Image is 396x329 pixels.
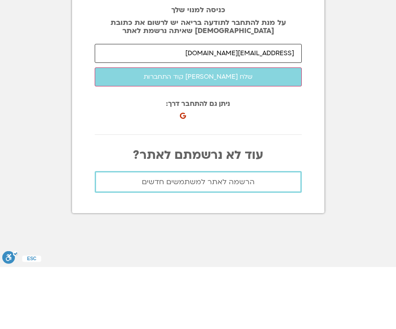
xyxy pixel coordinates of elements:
a: הרשמה לאתר למשתמשים חדשים [95,233,302,255]
h2: כניסה למנוי שלך [95,68,302,76]
p: על מנת להתחבר לתודעה בריאה יש לרשום את כתובת [DEMOGRAPHIC_DATA] שאיתה נרשמת לאתר [95,81,302,97]
span: הרשמה לאתר למשתמשים חדשים [142,240,255,248]
p: עוד לא נרשמתם לאתר? [95,210,302,224]
input: האימייל איתו נרשמת לאתר [95,106,302,125]
button: שלח [PERSON_NAME] קוד התחברות [95,129,302,148]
